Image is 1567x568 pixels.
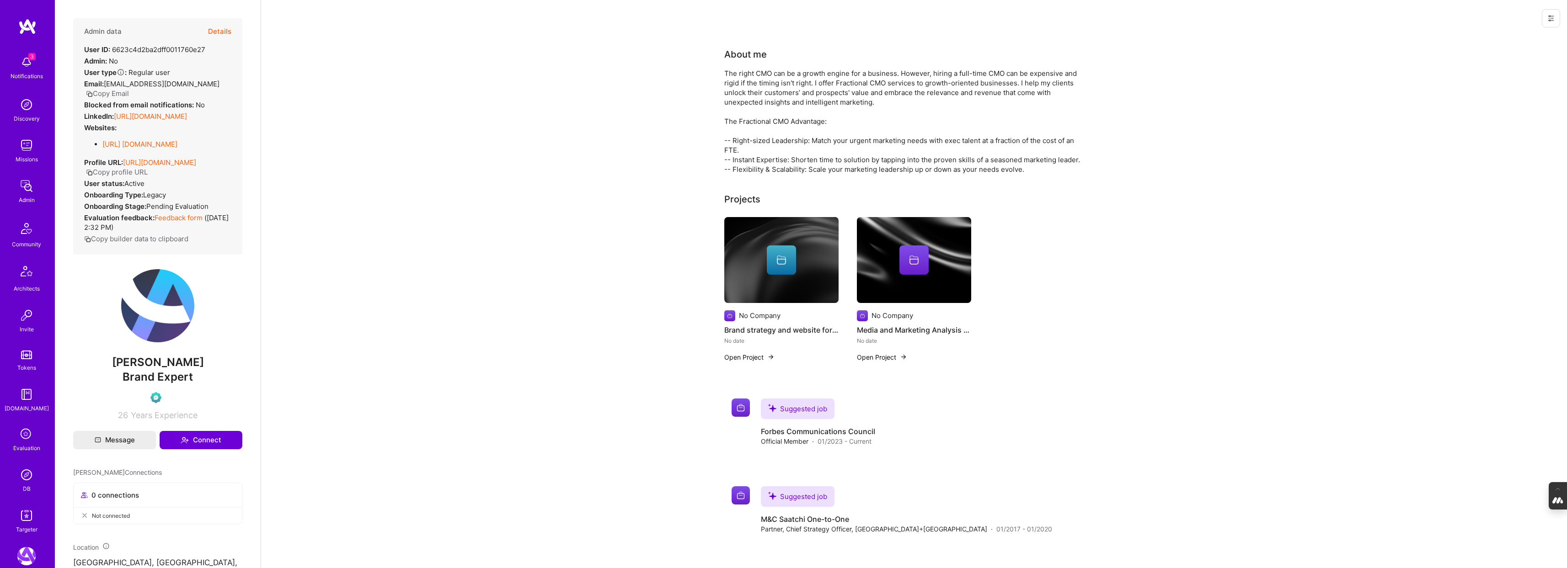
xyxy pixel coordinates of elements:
[761,524,987,534] span: Partner, Chief Strategy Officer, [GEOGRAPHIC_DATA]+[GEOGRAPHIC_DATA]
[17,547,36,565] img: A.Team: Leading A.Team's Marketing & DemandGen
[724,192,760,206] div: Projects
[84,179,124,188] strong: User status:
[767,353,775,361] img: arrow-right
[123,370,193,383] span: Brand Expert
[18,426,35,443] i: icon SelectionTeam
[81,512,88,519] i: icon CloseGray
[16,154,38,164] div: Missions
[732,486,750,504] img: Company logo
[17,363,36,372] div: Tokens
[16,525,37,534] div: Targeter
[761,426,875,436] h4: Forbes Communications Council
[84,191,143,199] strong: Onboarding Type:
[11,71,43,81] div: Notifications
[73,431,156,449] button: Message
[12,239,41,249] div: Community
[812,436,814,446] span: ·
[991,524,993,534] span: ·
[86,169,93,176] i: icon Copy
[84,101,196,109] strong: Blocked from email notifications:
[5,403,49,413] div: [DOMAIN_NAME]
[84,57,107,65] strong: Admin:
[84,112,114,121] strong: LinkedIn:
[92,511,130,520] span: Not connected
[146,202,209,211] span: Pending Evaluation
[818,436,872,446] span: 01/2023 - Current
[724,336,839,345] div: No date
[84,45,205,54] div: 6623c4d2ba2dff0011760e27
[91,490,139,500] span: 0 connections
[86,89,129,98] button: Copy Email
[84,80,104,88] strong: Email:
[131,410,198,420] span: Years Experience
[724,48,767,61] div: About me
[208,18,231,45] button: Details
[17,96,36,114] img: discovery
[857,336,971,345] div: No date
[114,112,187,121] a: [URL][DOMAIN_NAME]
[857,324,971,336] h4: Media and Marketing Analysis tool
[17,136,36,154] img: teamwork
[143,191,166,199] span: legacy
[81,492,88,499] i: icon Collaborator
[84,123,117,132] strong: Websites:
[123,158,196,167] a: [URL][DOMAIN_NAME]
[19,195,35,205] div: Admin
[84,68,170,77] div: Regular user
[84,213,155,222] strong: Evaluation feedback:
[28,53,36,60] span: 3
[14,284,40,293] div: Architects
[761,398,834,419] div: Suggested job
[104,80,219,88] span: [EMAIL_ADDRESS][DOMAIN_NAME]
[102,140,177,149] a: [URL] [DOMAIN_NAME]
[16,218,37,239] img: Community
[150,392,161,403] img: Evaluation Call Pending
[857,310,868,321] img: Company logo
[17,306,36,324] img: Invite
[761,436,808,446] span: Official Member
[84,27,122,36] h4: Admin data
[84,56,118,66] div: No
[73,356,242,369] span: [PERSON_NAME]
[84,234,188,244] button: Copy builder data to clipboard
[23,484,31,494] div: DB
[118,410,128,420] span: 26
[996,524,1052,534] span: 01/2017 - 01/2020
[739,311,781,320] div: No Company
[86,167,148,177] button: Copy profile URL
[84,213,231,232] div: ( [DATE] 2:32 PM )
[84,100,205,110] div: No
[724,69,1090,174] div: The right CMO can be a growth engine for a business. However, hiring a full-time CMO can be expen...
[86,90,93,97] i: icon Copy
[724,217,839,303] img: cover
[14,114,40,123] div: Discovery
[872,311,913,320] div: No Company
[17,385,36,403] img: guide book
[13,443,40,453] div: Evaluation
[857,352,907,362] button: Open Project
[73,483,242,524] button: 0 connectionsNot connected
[17,506,36,525] img: Skill Targeter
[84,68,127,77] strong: User type :
[15,547,38,565] a: A.Team: Leading A.Team's Marketing & DemandGen
[17,466,36,484] img: Admin Search
[18,18,37,35] img: logo
[768,492,776,500] i: icon SuggestedTeams
[155,213,203,222] a: Feedback form
[117,68,125,76] i: Help
[900,353,907,361] img: arrow-right
[17,177,36,195] img: admin teamwork
[768,404,776,412] i: icon SuggestedTeams
[17,53,36,71] img: bell
[21,350,32,359] img: tokens
[84,45,110,54] strong: User ID:
[84,158,123,167] strong: Profile URL:
[181,436,189,444] i: icon Connect
[73,542,242,552] div: Location
[761,486,834,507] div: Suggested job
[724,324,839,336] h4: Brand strategy and website for AI scale up
[124,179,144,188] span: Active
[20,324,34,334] div: Invite
[121,269,194,342] img: User Avatar
[724,352,775,362] button: Open Project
